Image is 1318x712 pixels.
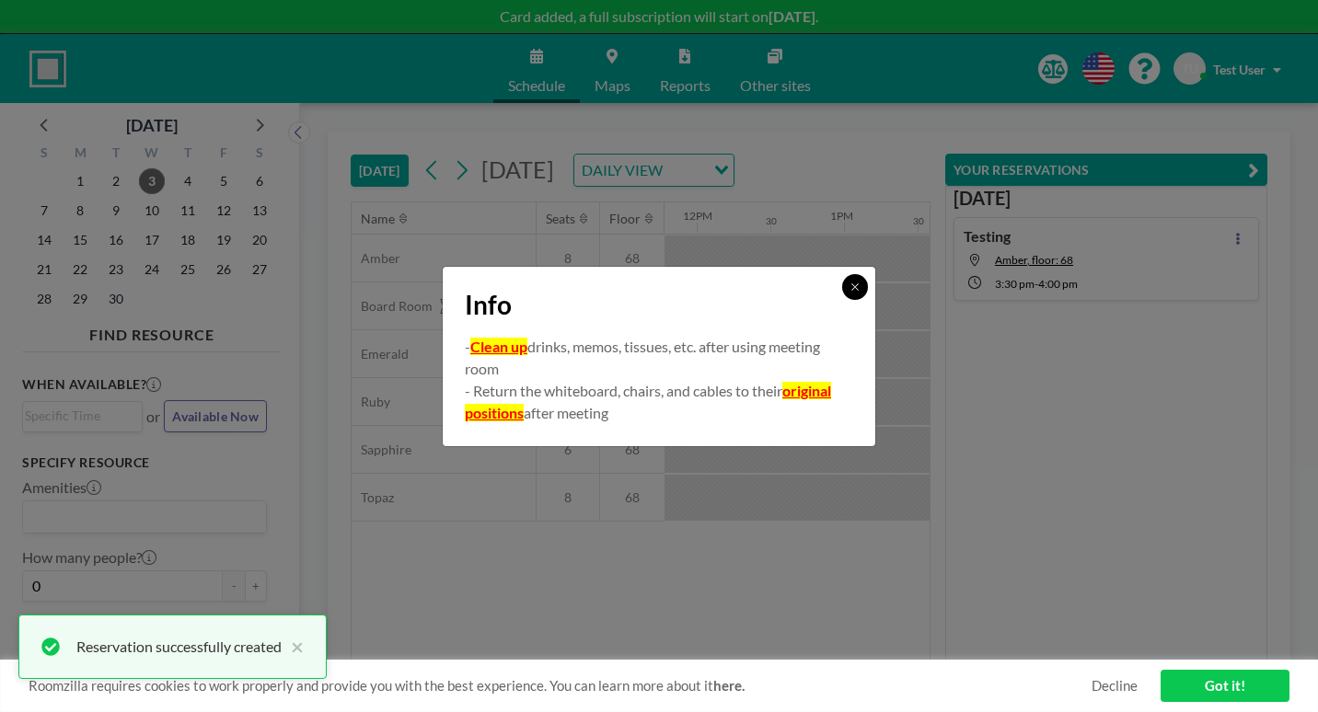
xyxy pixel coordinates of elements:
[465,382,831,421] u: original positions
[1161,670,1289,702] a: Got it!
[470,338,527,355] u: Clean up
[465,336,853,380] p: - drinks, memos, tissues, etc. after using meeting room
[29,677,1092,695] span: Roomzilla requires cookies to work properly and provide you with the best experience. You can lea...
[713,677,745,694] a: here.
[465,289,512,321] span: Info
[76,636,282,658] div: Reservation successfully created
[465,380,853,424] p: - Return the whiteboard, chairs, and cables to their after meeting
[1092,677,1138,695] a: Decline
[282,636,304,658] button: close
